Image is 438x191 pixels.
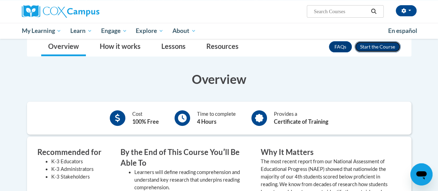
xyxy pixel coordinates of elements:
[274,110,328,126] div: Provides a
[197,110,236,126] div: Time to complete
[51,158,110,165] li: K-3 Educators
[197,118,216,125] b: 4 Hours
[329,41,352,52] a: FAQs
[41,38,86,56] a: Overview
[355,41,401,52] button: Enroll
[313,7,368,16] input: Search Courses
[93,38,148,56] a: How it works
[131,23,168,39] a: Explore
[172,27,196,35] span: About
[199,38,245,56] a: Resources
[154,38,193,56] a: Lessons
[261,147,391,158] h3: Why It Matters
[22,5,99,18] img: Cox Campus
[274,118,328,125] b: Certificate of Training
[22,5,146,18] a: Cox Campus
[168,23,200,39] a: About
[384,24,422,38] a: En español
[396,5,417,16] button: Account Settings
[17,23,66,39] a: My Learning
[136,27,163,35] span: Explore
[66,23,97,39] a: Learn
[21,27,61,35] span: My Learning
[132,110,159,126] div: Cost
[97,23,132,39] a: Engage
[17,23,422,39] div: Main menu
[37,147,110,158] h3: Recommended for
[388,27,417,34] span: En español
[132,118,159,125] b: 100% Free
[101,27,127,35] span: Engage
[70,27,92,35] span: Learn
[368,7,379,16] button: Search
[51,165,110,173] li: K-3 Administrators
[27,70,411,88] h3: Overview
[51,173,110,181] li: K-3 Stakeholders
[120,147,250,168] h3: By the End of This Course Youʹll Be Able To
[410,163,432,185] iframe: Button to launch messaging window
